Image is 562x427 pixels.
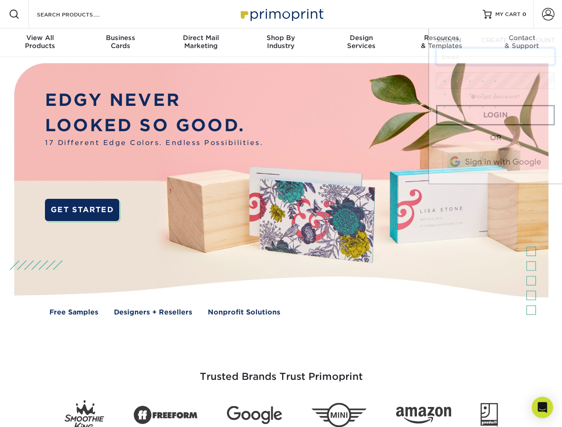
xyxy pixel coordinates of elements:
a: Free Samples [49,307,98,318]
a: BusinessCards [80,28,160,57]
a: Direct MailMarketing [161,28,241,57]
p: EDGY NEVER [45,88,263,113]
img: Google [227,406,282,424]
div: Services [321,34,401,50]
input: SEARCH PRODUCTS..... [36,9,123,20]
span: 0 [522,11,526,17]
span: Design [321,34,401,42]
span: Business [80,34,160,42]
div: Marketing [161,34,241,50]
div: OR [436,133,555,143]
h3: Trusted Brands Trust Primoprint [21,350,542,393]
a: Shop ByIndustry [241,28,321,57]
span: Shop By [241,34,321,42]
a: GET STARTED [45,199,119,221]
span: SIGN IN [436,36,461,44]
a: Resources& Templates [401,28,481,57]
a: Login [436,105,555,125]
span: MY CART [495,11,521,18]
div: Open Intercom Messenger [532,397,553,418]
a: Nonprofit Solutions [208,307,280,318]
span: CREATE AN ACCOUNT [481,36,555,44]
span: Direct Mail [161,34,241,42]
div: Industry [241,34,321,50]
p: LOOKED SO GOOD. [45,113,263,138]
img: Primoprint [237,4,326,24]
div: & Templates [401,34,481,50]
a: Designers + Resellers [114,307,192,318]
img: Goodwill [481,403,498,427]
img: Amazon [396,407,451,424]
span: 17 Different Edge Colors. Endless Possibilities. [45,138,263,148]
a: forgot password? [471,94,520,100]
div: Cards [80,34,160,50]
span: Resources [401,34,481,42]
a: DesignServices [321,28,401,57]
input: Email [436,48,555,65]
